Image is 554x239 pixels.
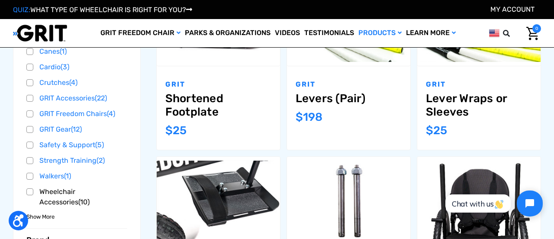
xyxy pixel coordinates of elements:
span: $25 [426,124,447,137]
span: (2) [97,156,105,165]
p: GRIT [165,79,271,90]
img: Cart [526,27,539,40]
a: Canes(1) [26,45,127,58]
a: GRIT Accessories(22) [26,92,127,105]
a: Wheelchair Accessories(10) [26,185,127,209]
span: (3) [61,63,69,71]
a: Lever Wraps or Sleeves,$25.00 [426,92,532,119]
a: Walkers(1) [26,170,127,183]
span: (1) [64,172,71,180]
span: (4) [69,78,77,87]
a: Safety & Support(5) [26,139,127,152]
iframe: Tidio Chat [436,183,550,224]
span: (1) [60,47,67,55]
a: GRIT Freedom Chairs(4) [26,107,127,120]
span: $198 [296,110,322,124]
a: Crutches(4) [26,76,127,89]
a: Cart with 0 items [520,24,541,42]
a: Testimonials [302,19,356,47]
span: 0 [532,24,541,33]
a: Levers (Pair),$198.00 [296,92,402,105]
span: QUIZ: [13,6,30,14]
input: Search [507,24,520,42]
span: (10) [78,198,90,206]
img: GRIT All-Terrain Wheelchair and Mobility Equipment [13,24,67,42]
a: Account [490,5,535,13]
p: GRIT [426,79,532,90]
a: Learn More [404,19,458,47]
a: Videos [273,19,302,47]
p: GRIT [296,79,402,90]
a: Cardio(3) [26,61,127,74]
span: (5) [95,141,104,149]
a: QUIZ:WHAT TYPE OF WHEELCHAIR IS RIGHT FOR YOU? [13,6,192,14]
a: Strength Training(2) [26,154,127,167]
span: Show More [26,213,55,221]
a: Show More [26,212,55,220]
span: (22) [95,94,107,102]
a: Products [356,19,404,47]
a: Shortened Footplate,$25.00 [165,92,271,119]
a: GRIT Freedom Chair [98,19,183,47]
a: GRIT Gear(12) [26,123,127,136]
span: (12) [71,125,82,133]
img: us.png [489,28,499,39]
span: $25 [165,124,187,137]
span: (4) [107,110,115,118]
a: Parks & Organizations [183,19,273,47]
